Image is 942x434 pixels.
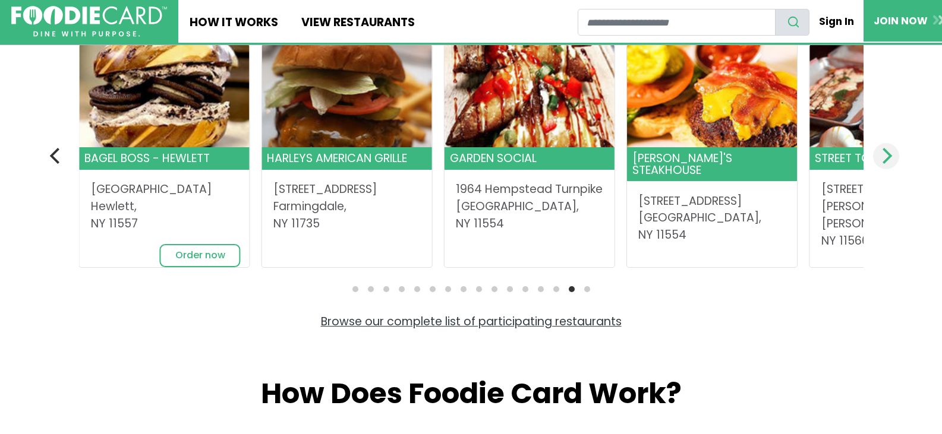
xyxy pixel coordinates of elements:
[873,143,899,169] button: Next
[445,45,615,244] a: Garden Social Garden Social 1964 Hempstead Turnpike[GEOGRAPHIC_DATA],NY 11554
[809,8,864,34] a: Sign In
[91,181,238,232] address: [GEOGRAPHIC_DATA] Hewlett, NY 11557
[445,147,615,170] header: Garden Social
[445,45,615,147] img: Garden Social
[638,193,786,244] address: [STREET_ADDRESS] [GEOGRAPHIC_DATA], NY 11554
[11,6,167,37] img: FoodieCard; Eat, Drink, Save, Donate
[492,286,497,292] li: Page dot 10
[538,286,544,292] li: Page dot 13
[383,286,389,292] li: Page dot 3
[321,313,622,330] a: Browse our complete list of participating restaurants
[80,147,250,170] header: Bagel Boss - Hewlett
[262,147,432,170] header: Harleys American Grille
[445,286,451,292] li: Page dot 7
[522,286,528,292] li: Page dot 12
[553,286,559,292] li: Page dot 14
[273,181,421,232] address: [STREET_ADDRESS] Farmingdale, NY 11735
[399,286,405,292] li: Page dot 4
[80,45,250,244] a: Bagel Boss - Hewlett Bagel Boss - Hewlett [GEOGRAPHIC_DATA]Hewlett,NY 11557
[627,45,797,147] img: Jake's Steakhouse
[430,286,436,292] li: Page dot 6
[262,45,432,244] a: Harleys American Grille Harleys American Grille [STREET_ADDRESS]Farmingdale,NY 11735
[775,9,809,36] button: search
[80,45,250,147] img: Bagel Boss - Hewlett
[476,286,482,292] li: Page dot 9
[43,143,70,169] button: Previous
[352,286,358,292] li: Page dot 1
[578,9,776,36] input: restaurant search
[507,286,513,292] li: Page dot 11
[569,286,575,292] li: Page dot 15
[461,286,467,292] li: Page dot 8
[368,286,374,292] li: Page dot 2
[456,181,603,232] address: 1964 Hempstead Turnpike [GEOGRAPHIC_DATA], NY 11554
[627,147,797,182] header: [PERSON_NAME]'s Steakhouse
[55,376,887,411] h2: How Does Foodie Card Work?
[262,45,432,147] img: Harleys American Grille
[160,244,241,267] a: Order now
[414,286,420,292] li: Page dot 5
[584,286,590,292] li: Page dot 16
